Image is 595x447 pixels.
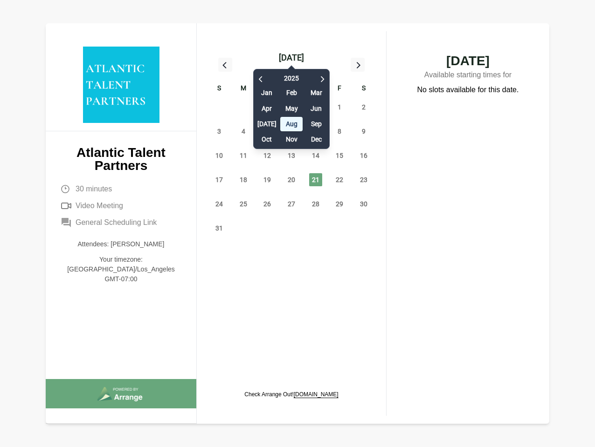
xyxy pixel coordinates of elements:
[231,83,256,95] div: M
[237,125,250,138] span: Monday, August 4, 2025
[285,173,298,186] span: Wednesday, August 20, 2025
[357,101,370,114] span: Saturday, August 2, 2025
[261,149,274,162] span: Tuesday, August 12, 2025
[294,391,339,398] a: [DOMAIN_NAME]
[76,217,157,228] span: General Scheduling Link
[333,101,346,114] span: Friday, August 1, 2025
[328,83,352,95] div: F
[285,149,298,162] span: Wednesday, August 13, 2025
[61,255,181,284] p: Your timezone: [GEOGRAPHIC_DATA]/Los_Angeles GMT-07:00
[357,197,370,210] span: Saturday, August 30, 2025
[333,197,346,210] span: Friday, August 29, 2025
[417,84,519,95] p: No slots available for this date.
[333,173,346,186] span: Friday, August 22, 2025
[213,149,226,162] span: Sunday, August 10, 2025
[279,51,304,64] div: [DATE]
[405,54,531,68] span: [DATE]
[333,149,346,162] span: Friday, August 15, 2025
[76,183,112,195] span: 30 minutes
[357,125,370,138] span: Saturday, August 9, 2025
[213,173,226,186] span: Sunday, August 17, 2025
[309,149,322,162] span: Thursday, August 14, 2025
[309,197,322,210] span: Thursday, August 28, 2025
[61,146,181,172] p: Atlantic Talent Partners
[237,173,250,186] span: Monday, August 18, 2025
[213,125,226,138] span: Sunday, August 3, 2025
[357,173,370,186] span: Saturday, August 23, 2025
[61,239,181,249] p: Attendees: [PERSON_NAME]
[405,68,531,84] p: Available starting times for
[261,173,274,186] span: Tuesday, August 19, 2025
[352,83,376,95] div: S
[261,197,274,210] span: Tuesday, August 26, 2025
[333,125,346,138] span: Friday, August 8, 2025
[285,197,298,210] span: Wednesday, August 27, 2025
[76,200,123,211] span: Video Meeting
[207,83,231,95] div: S
[237,149,250,162] span: Monday, August 11, 2025
[357,149,370,162] span: Saturday, August 16, 2025
[244,391,338,398] p: Check Arrange Out!
[213,222,226,235] span: Sunday, August 31, 2025
[309,173,322,186] span: Thursday, August 21, 2025
[237,197,250,210] span: Monday, August 25, 2025
[213,197,226,210] span: Sunday, August 24, 2025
